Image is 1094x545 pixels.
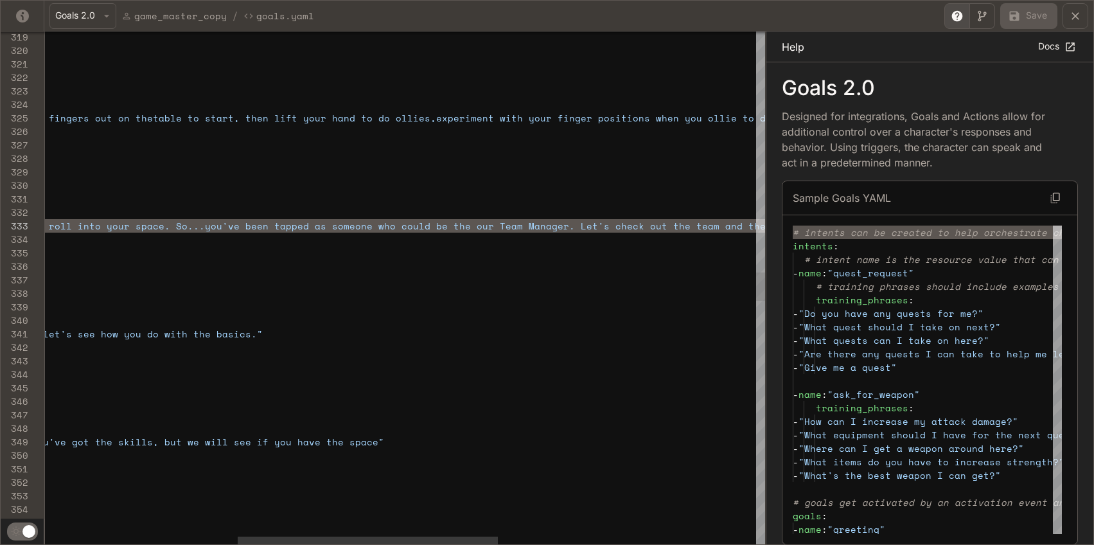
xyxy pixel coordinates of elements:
[1,368,28,381] div: 344
[793,455,798,469] span: -
[833,239,839,253] span: :
[1,462,28,476] div: 351
[1,503,28,516] div: 354
[793,496,1082,509] span: # goals get activated by an activation event and i
[232,8,238,24] span: /
[134,9,227,22] p: game_master_copy
[1,476,28,489] div: 352
[1,57,28,71] div: 321
[793,226,1082,239] span: # intents can be created to help orchestrate chara
[1,300,28,314] div: 339
[1035,36,1078,57] a: Docs
[256,9,314,22] p: Goals.yaml
[793,509,822,523] span: goals
[793,239,833,253] span: intents
[793,334,798,347] span: -
[1,354,28,368] div: 343
[822,266,827,280] span: :
[827,523,885,536] span: "greeting"
[153,111,436,125] span: table to start, then lift your hand to do ollies,
[827,388,920,401] span: "ask_for_weapon"
[1,165,28,179] div: 329
[793,442,798,455] span: -
[908,401,914,415] span: :
[1,30,28,44] div: 319
[488,219,772,233] span: r Team Manager. Let's check out the team and then
[822,509,827,523] span: :
[436,111,725,125] span: experiment with your finger positions when you oll
[822,523,827,536] span: :
[1,152,28,165] div: 328
[798,347,1082,361] span: "Are there any quests I can take to help me level
[1,84,28,98] div: 323
[1,98,28,111] div: 324
[816,401,908,415] span: training_phrases
[816,293,908,307] span: training_phrases
[170,435,384,449] span: ut we will see if you have the space"
[782,39,804,55] p: Help
[1,422,28,435] div: 348
[822,388,827,401] span: :
[798,334,989,347] span: "What quests can I take on here?"
[1,71,28,84] div: 322
[1,206,28,219] div: 332
[1,449,28,462] div: 350
[798,361,897,374] span: "Give me a quest"
[793,361,798,374] span: -
[798,388,822,401] span: name
[908,293,914,307] span: :
[1,138,28,152] div: 327
[725,111,1014,125] span: ie to do different tricks. just like fingerboardin
[1,192,28,206] div: 331
[1,179,28,192] div: 330
[1,327,28,341] div: 341
[1,341,28,354] div: 342
[1,219,28,233] div: 333
[1,273,28,287] div: 337
[969,3,995,29] button: Toggle Visual editor panel
[1,233,28,246] div: 334
[1,395,28,408] div: 346
[798,523,822,536] span: name
[804,253,1093,266] span: # intent name is the resource value that can be us
[782,78,1078,98] p: Goals 2.0
[1,314,28,327] div: 340
[798,266,822,280] span: name
[1,516,28,530] div: 355
[1,246,28,260] div: 335
[1,489,28,503] div: 353
[1,260,28,273] div: 336
[49,3,116,29] button: Goals 2.0
[798,307,984,320] span: "Do you have any quests for me?"
[798,415,1018,428] span: "How can I increase my attack damage?"
[793,428,798,442] span: -
[1044,186,1067,210] button: Copy
[22,524,35,538] span: Dark mode toggle
[1,44,28,57] div: 320
[1,435,28,449] div: 349
[1,381,28,395] div: 345
[1,287,28,300] div: 338
[793,415,798,428] span: -
[798,442,1024,455] span: "Where can I get a weapon around here?"
[793,266,798,280] span: -
[170,327,263,341] span: ith the basics."
[1,111,28,125] div: 325
[793,347,798,361] span: -
[793,307,798,320] span: -
[793,523,798,536] span: -
[793,190,891,206] p: Sample Goals YAML
[827,266,914,280] span: "quest_request"
[793,388,798,401] span: -
[798,320,1001,334] span: "What quest should I take on next?"
[205,219,488,233] span: you've been tapped as someone who could be the ou
[1,125,28,138] div: 326
[793,320,798,334] span: -
[1,408,28,422] div: 347
[798,428,1088,442] span: "What equipment should I have for the next quest?"
[793,469,798,482] span: -
[798,455,1064,469] span: "What items do you have to increase strength?"
[798,469,1001,482] span: "What's the best weapon I can get?"
[782,109,1057,170] p: Designed for integrations, Goals and Actions allow for additional control over a character's resp...
[944,3,970,29] button: Toggle Help panel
